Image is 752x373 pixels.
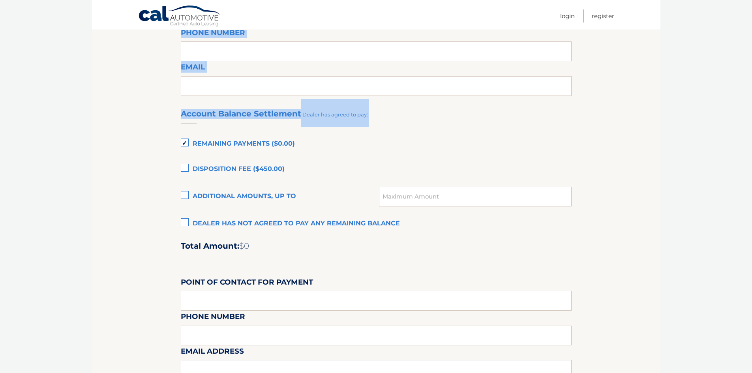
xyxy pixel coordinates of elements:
label: Phone Number [181,27,245,41]
h3: Account Balance Settlement [181,109,301,119]
label: Additional amounts, up to [181,189,379,204]
label: Email Address [181,345,244,360]
h2: Total Amount: [181,241,572,251]
a: Cal Automotive [138,5,221,28]
label: Disposition Fee ($450.00) [181,161,572,177]
input: Maximum Amount [379,187,571,206]
label: Remaining Payments ($0.00) [181,136,572,152]
label: Email [181,61,205,76]
span: Dealer has agreed to pay: [302,111,368,118]
a: Login [560,9,575,22]
label: Dealer has not agreed to pay any remaining balance [181,216,572,232]
span: $0 [239,241,249,251]
a: Register [592,9,614,22]
label: Point of Contact for Payment [181,276,313,291]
